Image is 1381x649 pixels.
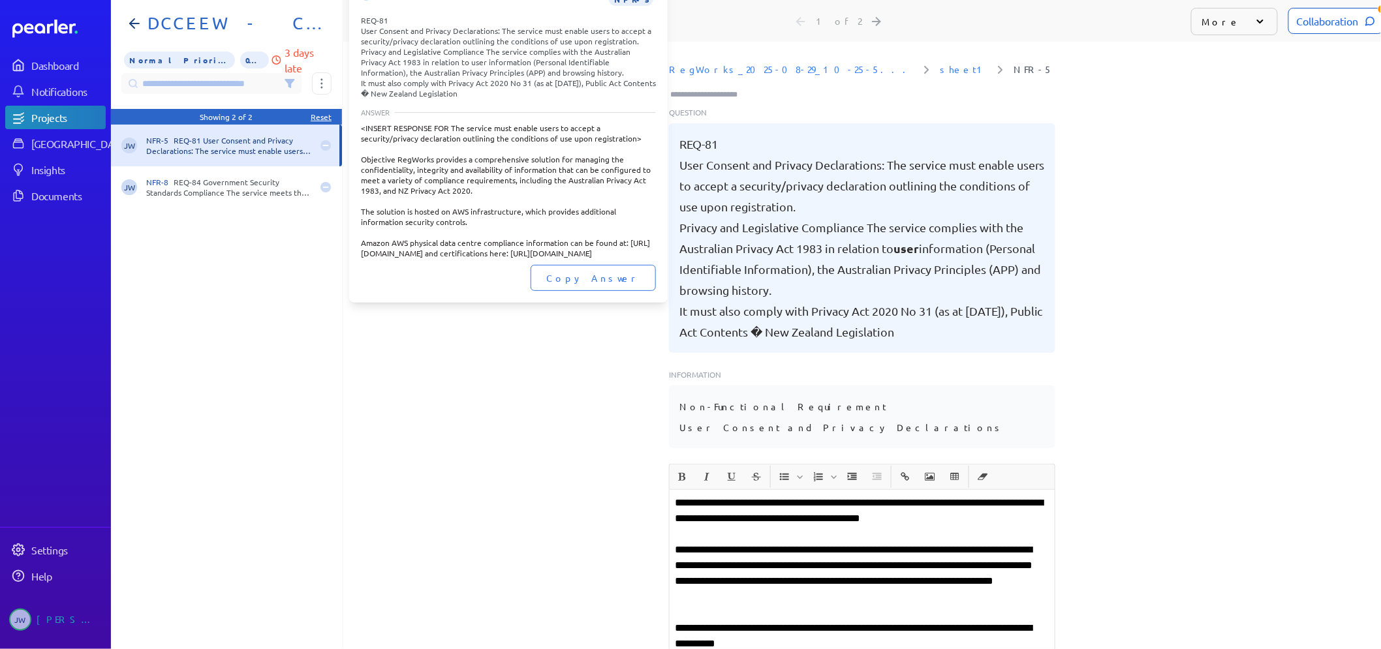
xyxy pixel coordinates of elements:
[841,466,863,488] button: Increase Indent
[671,466,693,488] button: Bold
[9,609,31,631] span: Jeremy Williams
[695,466,719,488] span: Italic
[361,123,656,258] div: <INSERT RESPONSE FOR The service must enable users to accept a security/privacy declaration outli...
[943,466,967,488] span: Insert table
[285,44,332,76] p: 3 days late
[944,466,966,488] button: Insert table
[893,241,919,256] span: user
[5,564,106,588] a: Help
[31,59,104,72] div: Dashboard
[5,132,106,155] a: [GEOGRAPHIC_DATA]
[146,135,312,156] div: REQ-81 User Consent and Privacy Declarations: The service must enable users to accept a security/...
[121,138,137,153] span: Jeremy Williams
[31,189,104,202] div: Documents
[31,543,104,556] div: Settings
[240,52,269,68] span: 0% of Questions Completed
[361,15,656,98] div: REQ-81 User Consent and Privacy Declarations: The service must enable users to accept a security/...
[935,57,993,82] span: Sheet: sheet1
[816,15,862,27] div: 1 of 2
[745,466,768,488] button: Strike through
[12,20,106,38] a: Dashboard
[841,466,864,488] span: Increase Indent
[696,466,718,488] button: Italic
[5,106,106,129] a: Projects
[200,112,253,122] div: Showing 2 of 2
[664,57,919,82] span: Document: RegWorks_2025-08-29_10-25-59.csv
[37,609,102,631] div: [PERSON_NAME]
[807,466,839,488] span: Insert Ordered List
[721,466,743,488] button: Underline
[679,134,1045,342] pre: REQ-81 User Consent and Privacy Declarations: The service must enable users to accept a security/...
[5,184,106,207] a: Documents
[546,271,640,284] span: Copy Answer
[146,177,174,187] span: NFR-8
[971,466,995,488] span: Clear Formatting
[773,466,796,488] button: Insert Unordered List
[5,80,106,103] a: Notifications
[893,466,917,488] span: Insert link
[31,85,104,98] div: Notifications
[670,466,694,488] span: Bold
[807,466,830,488] button: Insert Ordered List
[773,466,805,488] span: Insert Unordered List
[142,13,321,34] h1: DCCEEW - Compliance System
[361,108,390,116] span: ANSWER
[865,466,889,488] span: Decrease Indent
[745,466,768,488] span: Strike through
[146,177,312,198] div: REQ-84 Government Security Standards Compliance The service meets the Australian Government ICT a...
[121,179,137,195] span: Jeremy Williams
[5,158,106,181] a: Insights
[31,569,104,582] div: Help
[669,369,1055,380] p: Information
[1202,15,1241,28] p: More
[124,52,235,68] span: Priority
[972,466,994,488] button: Clear Formatting
[31,163,104,176] div: Insights
[5,538,106,562] a: Settings
[1008,57,1059,82] span: Reference Number: NFR-5
[5,53,106,77] a: Dashboard
[894,466,916,488] button: Insert link
[669,88,750,101] input: Type here to add tags
[146,135,174,145] span: NFR-5
[679,396,1004,438] pre: Non-Functional Requirement User Consent and Privacy Declarations
[918,466,942,488] span: Insert Image
[31,137,129,150] div: [GEOGRAPHIC_DATA]
[311,112,332,122] div: Reset
[669,106,1055,118] p: Question
[5,603,106,636] a: JW[PERSON_NAME]
[31,111,104,124] div: Projects
[531,265,656,291] button: Copy Answer
[919,466,941,488] button: Insert Image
